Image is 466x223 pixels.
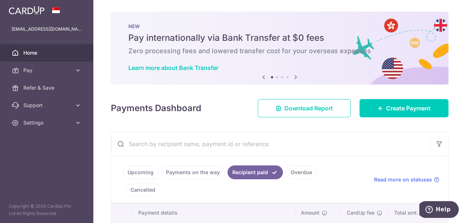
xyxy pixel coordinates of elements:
a: Payments on the way [161,165,225,179]
p: NEW [128,23,431,29]
span: Home [23,49,71,56]
a: Cancelled [126,183,160,197]
span: Amount [301,209,319,216]
p: [EMAIL_ADDRESS][DOMAIN_NAME] [12,26,82,33]
a: Read more on statuses [374,176,439,183]
span: Download Report [284,104,333,113]
input: Search by recipient name, payment id or reference [111,132,431,156]
img: CardUp [9,6,44,15]
th: Payment details [132,203,295,222]
span: Settings [23,119,71,126]
span: CardUp fee [347,209,374,216]
span: Read more on statuses [374,176,432,183]
span: Total amt. [394,209,418,216]
img: Bank transfer banner [111,12,448,85]
span: Refer & Save [23,84,71,91]
span: Help [16,5,31,12]
h5: Pay internationally via Bank Transfer at $0 fees [128,32,431,44]
span: Support [23,102,71,109]
span: Pay [23,67,71,74]
a: Create Payment [360,99,448,117]
span: Create Payment [386,104,431,113]
a: Download Report [258,99,351,117]
a: Learn more about Bank Transfer [128,64,218,71]
a: Upcoming [123,165,158,179]
h6: Zero processing fees and lowered transfer cost for your overseas expenses [128,47,431,55]
a: Recipient paid [228,165,283,179]
a: Overdue [286,165,317,179]
iframe: Opens a widget where you can find more information [419,201,459,219]
h4: Payments Dashboard [111,102,201,115]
